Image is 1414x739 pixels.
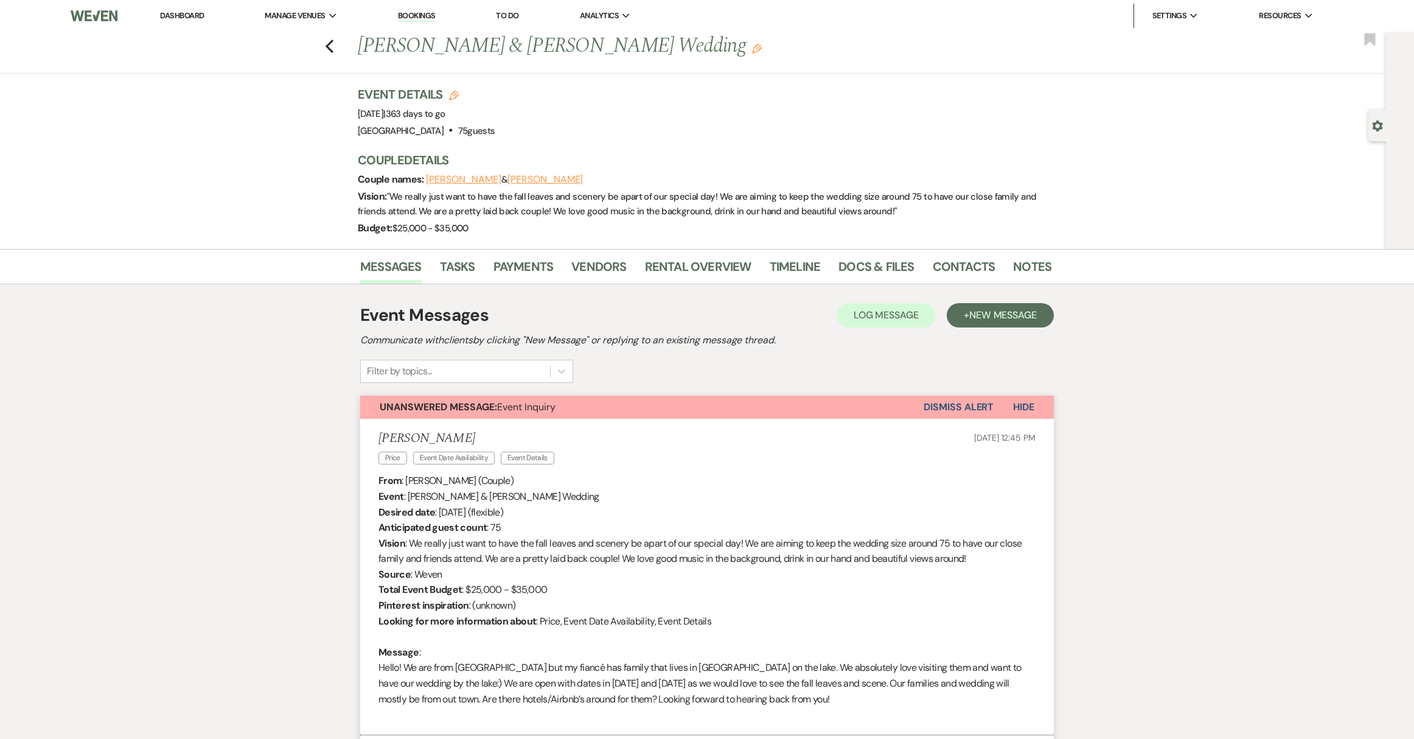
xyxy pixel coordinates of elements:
div: : [PERSON_NAME] (Couple) : [PERSON_NAME] & [PERSON_NAME] Wedding : [DATE] (flexible) : 75 : We re... [378,473,1036,723]
b: Message [378,646,419,659]
span: Hide [1013,401,1034,413]
button: [PERSON_NAME] [426,175,501,184]
span: " We really just want to have the fall leaves and scenery be apart of our special day! We are aim... [358,191,1036,217]
b: Source [378,568,411,581]
a: Rental Overview [645,257,751,284]
h3: Couple Details [358,152,1039,169]
span: New Message [969,309,1037,321]
span: $25,000 - $35,000 [392,222,468,234]
b: Pinterest inspiration [378,599,469,612]
b: Desired date [378,506,435,519]
span: Manage Venues [265,10,325,22]
b: Looking for more information about [378,615,536,628]
a: To Do [496,10,518,21]
span: 363 days to go [386,108,445,120]
h1: [PERSON_NAME] & [PERSON_NAME] Wedding [358,32,903,61]
img: Weven Logo [71,3,117,29]
a: Tasks [440,257,475,284]
button: Hide [994,396,1054,419]
span: Resources [1259,10,1301,22]
span: Settings [1152,10,1187,22]
b: From [378,474,402,487]
a: Dashboard [160,10,204,21]
h3: Event Details [358,86,495,103]
h1: Event Messages [360,303,489,328]
span: Log Message [854,309,919,321]
a: Contacts [933,257,995,284]
div: Filter by topics... [367,364,432,379]
button: Log Message [837,303,936,327]
span: Analytics [580,10,619,22]
button: +New Message [947,303,1054,327]
button: Open lead details [1372,119,1383,131]
a: Bookings [398,10,436,22]
a: Notes [1013,257,1051,284]
span: | [383,108,445,120]
span: Event Date Availability [413,452,495,464]
span: 75 guests [458,125,495,137]
a: Messages [360,257,422,284]
a: Vendors [571,257,626,284]
strong: Unanswered Message: [380,401,497,413]
span: Couple names: [358,173,426,186]
span: Event Details [501,452,554,464]
h5: [PERSON_NAME] [378,431,560,446]
h2: Communicate with clients by clicking "New Message" or replying to an existing message thread. [360,333,1054,348]
a: Docs & Files [838,257,914,284]
b: Event [378,490,404,503]
button: Edit [752,43,762,54]
button: Unanswered Message:Event Inquiry [360,396,924,419]
span: [DATE] [358,108,445,120]
b: Total Event Budget [378,583,462,596]
a: Payments [493,257,554,284]
span: [DATE] 12:45 PM [974,432,1036,443]
span: [GEOGRAPHIC_DATA] [358,125,444,137]
b: Anticipated guest count [378,521,487,534]
span: Event Inquiry [380,401,555,413]
button: Dismiss Alert [924,396,994,419]
b: Vision [378,537,405,550]
span: & [426,173,583,186]
button: [PERSON_NAME] [507,175,583,184]
span: Price [378,452,407,464]
a: Timeline [770,257,821,284]
span: Budget: [358,222,392,234]
span: Vision: [358,190,387,203]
